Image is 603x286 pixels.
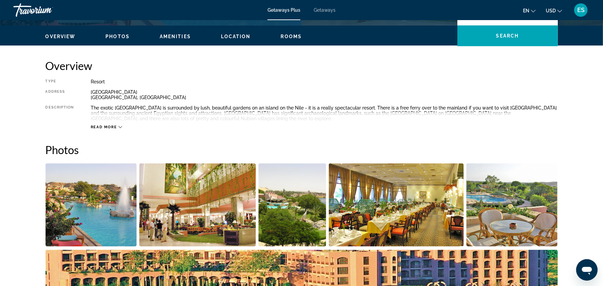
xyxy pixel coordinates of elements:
div: Address [46,89,74,100]
button: Open full-screen image slider [329,163,464,247]
span: Rooms [281,34,302,39]
button: Open full-screen image slider [139,163,256,247]
a: Getaways Plus [268,7,300,13]
span: Photos [105,34,130,39]
button: Open full-screen image slider [46,163,137,247]
button: Rooms [281,33,302,40]
div: Description [46,105,74,121]
a: Travorium [13,1,80,19]
div: The exotic [GEOGRAPHIC_DATA] is surrounded by lush, beautiful gardens on an island on the Nile - ... [91,105,558,121]
h2: Photos [46,143,558,156]
button: Overview [46,33,76,40]
button: Location [221,33,251,40]
iframe: Button to launch messaging window [576,259,598,281]
button: Photos [105,33,130,40]
button: Change currency [546,6,562,15]
span: ES [577,7,585,13]
button: Open full-screen image slider [466,163,558,247]
button: Search [457,25,558,46]
span: Read more [91,125,117,129]
span: Location [221,34,251,39]
button: Open full-screen image slider [258,163,326,247]
button: Change language [523,6,536,15]
button: Read more [91,125,123,130]
button: Amenities [160,33,191,40]
a: Getaways [314,7,335,13]
span: en [523,8,529,13]
div: Type [46,79,74,84]
div: [GEOGRAPHIC_DATA] [GEOGRAPHIC_DATA], [GEOGRAPHIC_DATA] [91,89,558,100]
span: Amenities [160,34,191,39]
button: User Menu [572,3,590,17]
h2: Overview [46,59,558,72]
span: Overview [46,34,76,39]
span: USD [546,8,556,13]
span: Search [496,33,519,39]
div: Resort [91,79,558,84]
